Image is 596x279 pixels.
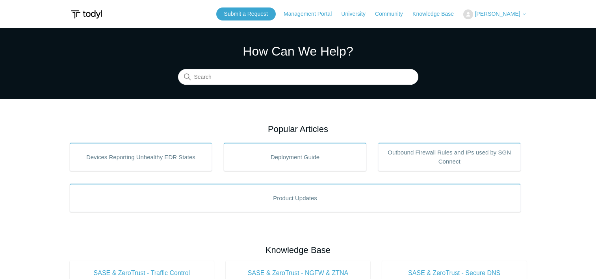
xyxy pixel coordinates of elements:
[412,10,462,18] a: Knowledge Base
[238,268,358,278] span: SASE & ZeroTrust - NGFW & ZTNA
[284,10,340,18] a: Management Portal
[178,69,418,85] input: Search
[70,123,527,136] h2: Popular Articles
[341,10,373,18] a: University
[70,7,103,22] img: Todyl Support Center Help Center home page
[70,143,212,171] a: Devices Reporting Unhealthy EDR States
[178,42,418,61] h1: How Can We Help?
[475,11,520,17] span: [PERSON_NAME]
[224,143,366,171] a: Deployment Guide
[463,9,526,19] button: [PERSON_NAME]
[70,244,527,257] h2: Knowledge Base
[394,268,515,278] span: SASE & ZeroTrust - Secure DNS
[375,10,411,18] a: Community
[70,184,521,212] a: Product Updates
[378,143,521,171] a: Outbound Firewall Rules and IPs used by SGN Connect
[216,7,276,20] a: Submit a Request
[82,268,202,278] span: SASE & ZeroTrust - Traffic Control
